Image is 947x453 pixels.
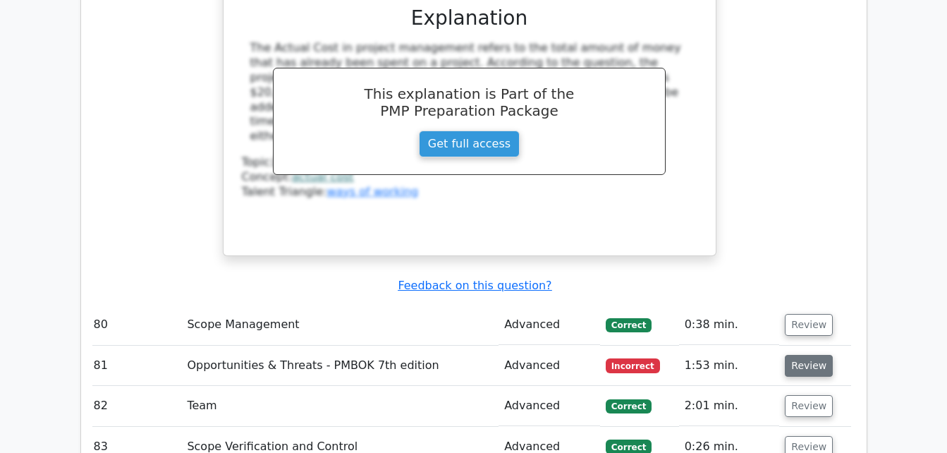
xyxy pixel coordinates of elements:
[606,318,652,332] span: Correct
[398,279,551,292] a: Feedback on this question?
[499,305,600,345] td: Advanced
[419,131,520,157] a: Get full access
[250,6,689,30] h3: Explanation
[499,346,600,386] td: Advanced
[242,170,697,185] div: Concept:
[679,305,780,345] td: 0:38 min.
[785,314,833,336] button: Review
[292,170,354,183] a: actual cost
[88,386,182,426] td: 82
[326,185,418,198] a: ways of working
[242,155,697,199] div: Talent Triangle:
[181,305,499,345] td: Scope Management
[679,386,780,426] td: 2:01 min.
[181,386,499,426] td: Team
[181,346,499,386] td: Opportunities & Threats - PMBOK 7th edition
[606,358,660,373] span: Incorrect
[606,399,652,413] span: Correct
[242,155,697,170] div: Topic:
[499,386,600,426] td: Advanced
[785,355,833,377] button: Review
[250,41,689,144] div: The Actual Cost in project management refers to the total amount of money that has already been s...
[785,395,833,417] button: Review
[679,346,780,386] td: 1:53 min.
[88,346,182,386] td: 81
[88,305,182,345] td: 80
